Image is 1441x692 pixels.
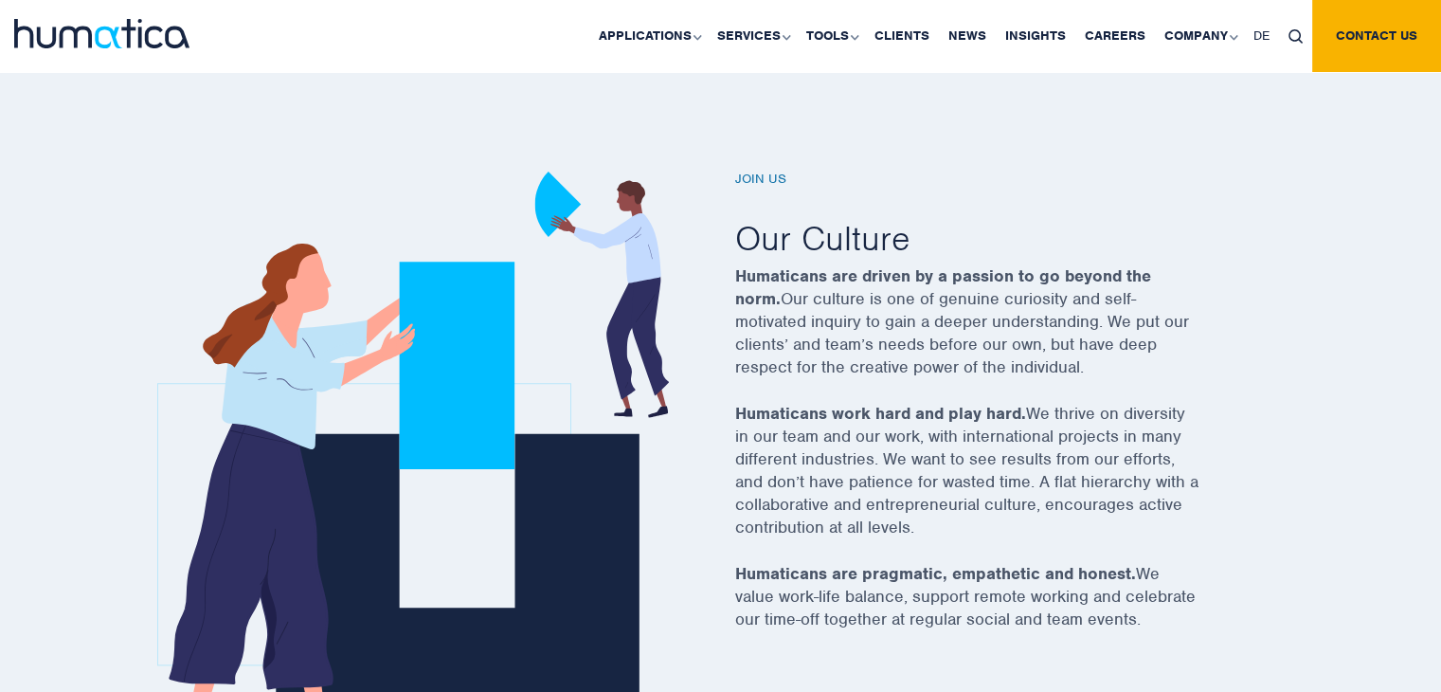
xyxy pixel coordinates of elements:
[735,216,1247,260] h2: Our Culture
[735,172,1247,188] h6: Join us
[14,19,189,48] img: logo
[735,562,1247,654] p: We value work-life balance, support remote working and celebrate our time-off together at regular...
[735,563,1136,584] strong: Humaticans are pragmatic, empathetic and honest.
[1253,27,1270,44] span: DE
[735,265,1151,309] strong: Humaticans are driven by a passion to go beyond the norm.
[735,264,1247,402] p: Our culture is one of genuine curiosity and self-motivated inquiry to gain a deeper understanding...
[1288,29,1303,44] img: search_icon
[735,402,1247,562] p: We thrive on diversity in our team and our work, with international projects in many different in...
[735,403,1026,424] strong: Humaticans work hard and play hard.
